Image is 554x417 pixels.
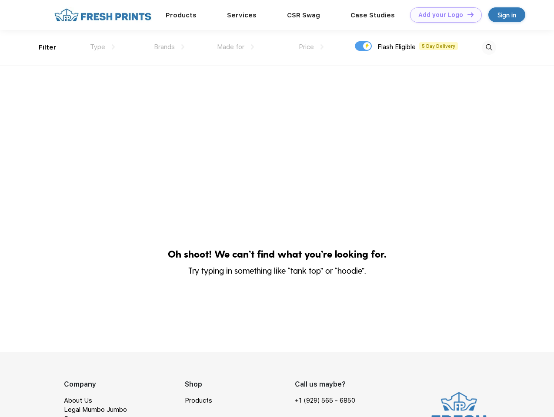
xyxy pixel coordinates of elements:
[299,43,314,51] span: Price
[64,406,127,414] a: Legal Mumbo Jumbo
[64,379,185,390] div: Company
[467,12,474,17] img: DT
[295,396,355,405] a: +1 (929) 565 - 6850
[227,11,257,19] a: Services
[217,43,244,51] span: Made for
[251,44,254,50] img: dropdown.png
[419,42,458,50] span: 5 Day Delivery
[497,10,516,20] div: Sign in
[287,11,320,19] a: CSR Swag
[64,397,92,404] a: About Us
[185,379,295,390] div: Shop
[90,43,105,51] span: Type
[52,7,154,23] img: fo%20logo%202.webp
[418,11,463,19] div: Add your Logo
[377,43,416,51] span: Flash Eligible
[39,43,57,53] div: Filter
[154,43,175,51] span: Brands
[112,44,115,50] img: dropdown.png
[488,7,525,22] a: Sign in
[320,44,324,50] img: dropdown.png
[166,11,197,19] a: Products
[295,379,361,390] div: Call us maybe?
[185,397,212,404] a: Products
[181,44,184,50] img: dropdown.png
[482,40,496,55] img: desktop_search.svg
